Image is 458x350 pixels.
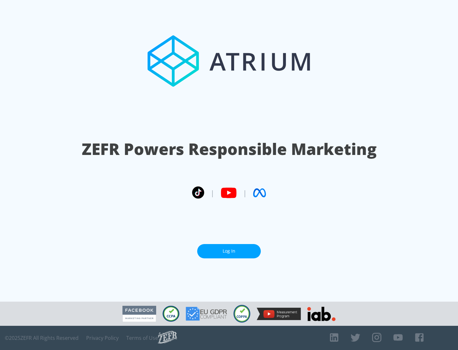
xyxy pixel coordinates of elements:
span: | [211,188,214,198]
img: COPPA Compliant [233,305,250,323]
a: Log In [197,244,261,258]
a: Terms of Use [126,335,158,341]
h1: ZEFR Powers Responsible Marketing [82,138,377,160]
img: CCPA Compliant [163,306,179,322]
img: YouTube Measurement Program [257,308,301,320]
a: Privacy Policy [86,335,119,341]
span: | [243,188,247,198]
img: Facebook Marketing Partner [122,306,156,322]
img: IAB [307,307,336,321]
span: © 2025 ZEFR All Rights Reserved [5,335,79,341]
img: GDPR Compliant [186,307,227,321]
